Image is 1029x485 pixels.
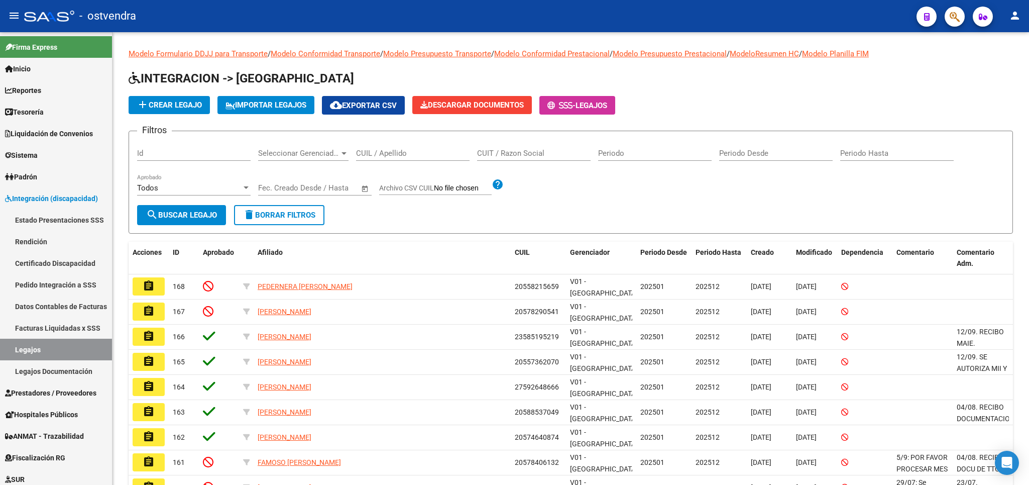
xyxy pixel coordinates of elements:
span: [PERSON_NAME] [258,333,311,341]
datatable-header-cell: CUIL [511,242,566,275]
span: [DATE] [796,282,817,290]
span: Seleccionar Gerenciador [258,149,339,158]
span: 165 [173,358,185,366]
span: Comentario Adm. [957,248,994,268]
a: Modelo Formulario DDJJ para Transporte [129,49,268,58]
datatable-header-cell: Comentario Adm. [953,242,1013,275]
datatable-header-cell: Periodo Desde [636,242,692,275]
span: [DATE] [796,433,817,441]
span: 202512 [696,433,720,441]
span: [DATE] [751,458,771,466]
span: ANMAT - Trazabilidad [5,431,84,442]
span: 202501 [640,308,664,316]
span: Comentario [896,248,934,256]
span: 202512 [696,282,720,290]
span: 202501 [640,383,664,391]
span: 202501 [640,282,664,290]
span: Archivo CSV CUIL [379,184,434,192]
span: [DATE] [796,358,817,366]
span: FAMOSO [PERSON_NAME] [258,458,341,466]
span: 23585195219 [515,333,559,341]
span: V01 - [GEOGRAPHIC_DATA] [570,277,638,297]
span: V01 - [GEOGRAPHIC_DATA] [570,328,638,347]
span: [DATE] [796,333,817,341]
span: [PERSON_NAME] [258,308,311,316]
span: 163 [173,408,185,416]
span: [DATE] [751,333,771,341]
span: 202512 [696,458,720,466]
span: [DATE] [751,433,771,441]
button: Borrar Filtros [234,205,324,225]
span: 202512 [696,358,720,366]
button: Crear Legajo [129,96,210,114]
input: Archivo CSV CUIL [434,184,492,193]
span: Periodo Desde [640,248,687,256]
span: [DATE] [751,383,771,391]
span: 20588537049 [515,408,559,416]
span: [DATE] [751,358,771,366]
span: V01 - [GEOGRAPHIC_DATA] [570,378,638,398]
span: Acciones [133,248,162,256]
datatable-header-cell: Periodo Hasta [692,242,747,275]
span: 5/9: POR FAVOR PROCESAR MES DE JULIO2025 [896,453,948,484]
span: Descargar Documentos [420,101,524,110]
span: 04/08. RECIBO DOCUMENTACION COMPLETA. FALTA INFORME EID [957,403,1015,457]
span: Periodo Hasta [696,248,741,256]
datatable-header-cell: Modificado [792,242,837,275]
button: -Legajos [539,96,615,115]
span: Fiscalización RG [5,452,65,463]
a: Modelo Conformidad Prestacional [494,49,610,58]
span: CUIL [515,248,530,256]
span: [PERSON_NAME] [258,408,311,416]
datatable-header-cell: Acciones [129,242,169,275]
div: Open Intercom Messenger [995,451,1019,475]
span: V01 - [GEOGRAPHIC_DATA] [570,303,638,322]
mat-icon: person [1009,10,1021,22]
span: 161 [173,458,185,466]
button: Open calendar [360,183,371,195]
span: Crear Legajo [137,101,202,110]
mat-icon: assignment [143,355,155,367]
span: Firma Express [5,42,57,53]
a: ModeloResumen HC [730,49,799,58]
span: [DATE] [751,308,771,316]
datatable-header-cell: Aprobado [199,242,239,275]
span: - ostvendra [79,5,136,27]
datatable-header-cell: Gerenciador [566,242,636,275]
mat-icon: assignment [143,280,155,292]
span: Reportes [5,85,41,96]
span: 202501 [640,408,664,416]
span: PEDERNERA [PERSON_NAME] [258,282,353,290]
span: 20574640874 [515,433,559,441]
span: Modificado [796,248,832,256]
span: 162 [173,433,185,441]
input: Fecha fin [308,183,357,192]
span: 202501 [640,333,664,341]
span: Padrón [5,171,37,182]
span: 202512 [696,308,720,316]
mat-icon: search [146,209,158,221]
span: Dependencia [841,248,883,256]
span: Aprobado [203,248,234,256]
span: 20578290541 [515,308,559,316]
span: - [547,101,576,110]
span: [PERSON_NAME] [258,358,311,366]
span: [PERSON_NAME] [258,383,311,391]
span: [DATE] [796,458,817,466]
span: 20557362070 [515,358,559,366]
datatable-header-cell: Comentario [892,242,953,275]
mat-icon: help [492,178,504,190]
span: V01 - [GEOGRAPHIC_DATA] [570,453,638,473]
span: 202512 [696,383,720,391]
span: [PERSON_NAME] [258,433,311,441]
datatable-header-cell: Dependencia [837,242,892,275]
datatable-header-cell: Afiliado [254,242,511,275]
span: [DATE] [796,383,817,391]
a: Modelo Planilla FIM [802,49,869,58]
mat-icon: delete [243,209,255,221]
span: Hospitales Públicos [5,409,78,420]
span: Sistema [5,150,38,161]
span: Tesorería [5,107,44,118]
span: [DATE] [751,408,771,416]
span: ID [173,248,179,256]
